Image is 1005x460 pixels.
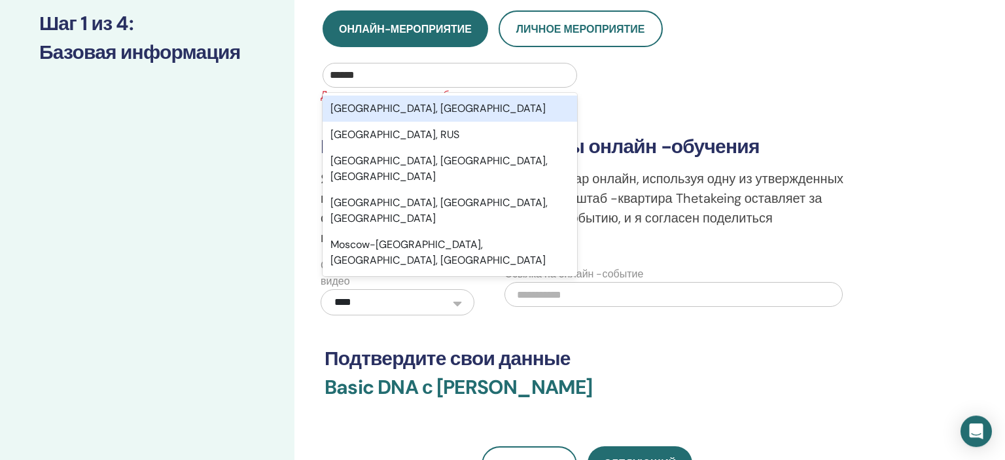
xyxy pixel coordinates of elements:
[323,10,488,47] button: Онлайн-мероприятие
[323,96,577,122] div: [GEOGRAPHIC_DATA], [GEOGRAPHIC_DATA]
[499,10,663,47] button: Личное мероприятие
[39,41,255,64] h3: Базовая информация
[321,135,853,158] h3: Подтверждение платформы онлайн -обучения
[325,376,849,415] h3: Basic DNA с [PERSON_NAME]
[961,416,992,447] div: Open Intercom Messenger
[323,232,577,274] div: Moscow-[GEOGRAPHIC_DATA], [GEOGRAPHIC_DATA], [GEOGRAPHIC_DATA]
[323,122,577,148] div: [GEOGRAPHIC_DATA], RUS
[321,258,474,289] label: Служба потоковой передачи видео
[39,12,255,35] h3: Шаг 1 из 4 :
[323,148,577,190] div: [GEOGRAPHIC_DATA], [GEOGRAPHIC_DATA], [GEOGRAPHIC_DATA]
[313,88,861,103] span: Для нового семинара требуется место
[325,347,849,370] h3: Подтвердите свои данные
[323,190,577,232] div: [GEOGRAPHIC_DATA], [GEOGRAPHIC_DATA], [GEOGRAPHIC_DATA]
[321,169,853,247] p: Я подтверждаю, что преподаю этот семинар онлайн, используя одну из утвержденных платформ обучения...
[516,22,645,36] span: Личное мероприятие
[339,22,472,36] span: Онлайн-мероприятие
